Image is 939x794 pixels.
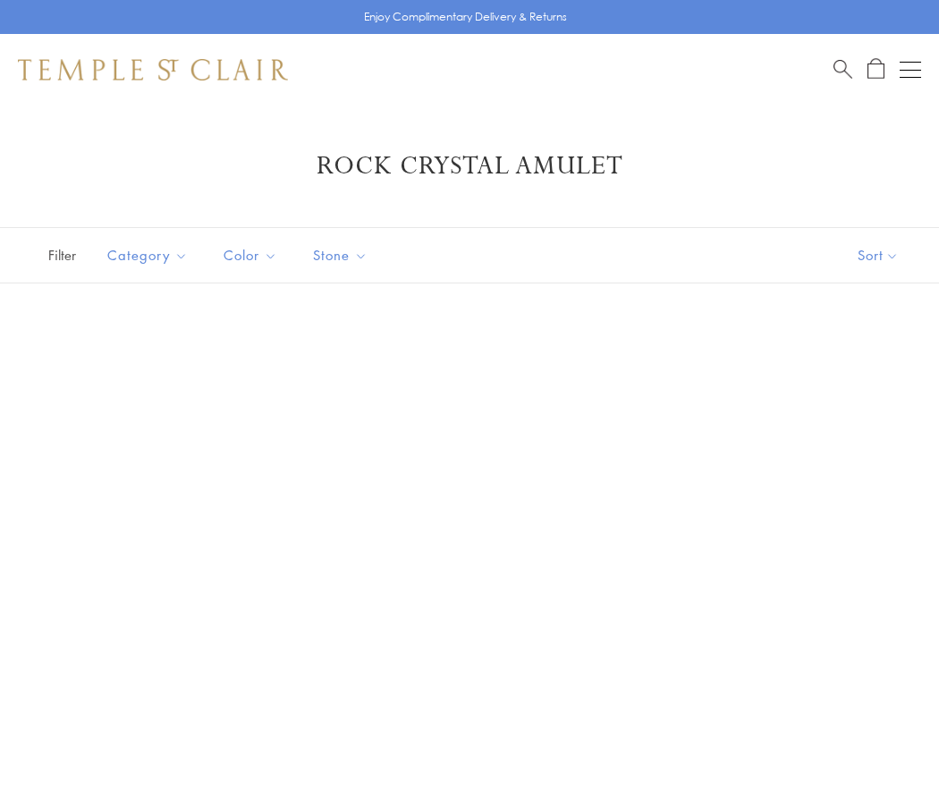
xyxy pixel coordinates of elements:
[364,8,567,26] p: Enjoy Complimentary Delivery & Returns
[304,244,381,266] span: Stone
[94,235,201,275] button: Category
[900,59,921,80] button: Open navigation
[18,59,288,80] img: Temple St. Clair
[45,150,894,182] h1: Rock Crystal Amulet
[215,244,291,266] span: Color
[833,58,852,80] a: Search
[867,58,884,80] a: Open Shopping Bag
[98,244,201,266] span: Category
[817,228,939,283] button: Show sort by
[300,235,381,275] button: Stone
[210,235,291,275] button: Color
